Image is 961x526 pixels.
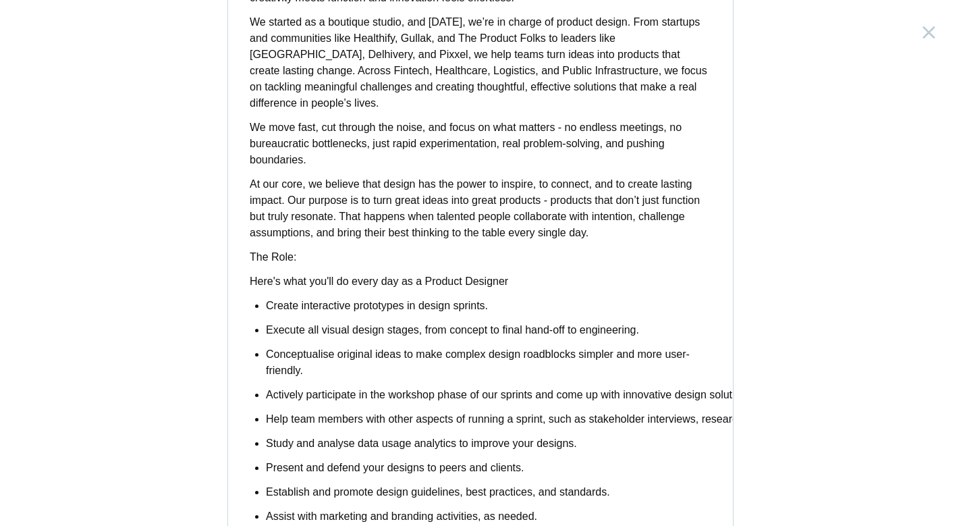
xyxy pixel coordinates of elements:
p: Help team members with other aspects of running a sprint, such as stakeholder interviews, researc... [266,411,711,427]
p: Create interactive prototypes in design sprints. [266,298,711,314]
p: At our core, we believe that design has the power to inspire, to connect, and to create lasting i... [250,176,711,241]
p: Conceptualise original ideas to make complex design roadblocks simpler and more user-friendly. [266,346,711,379]
p: Establish and promote design guidelines, best practices, and standards. [266,484,711,500]
p: Present and defend your designs to peers and clients. [266,460,711,476]
strong: The Role: [250,251,296,263]
p: Execute all visual design stages, from concept to final hand-off to engineering. [266,322,711,338]
p: Here's what you'll do every day as a Product Designer [250,273,711,290]
p: We move fast, cut through the noise, and focus on what matters - no endless meetings, no bureaucr... [250,120,711,168]
p: Assist with marketing and branding activities, as needed. [266,508,711,525]
p: Study and analyse data usage analytics to improve your designs. [266,436,711,452]
p: We started as a boutique studio, and [DATE], we’re in charge of product design. From startups and... [250,14,711,111]
p: Actively participate in the workshop phase of our sprints and come up with innovative design solu... [266,387,711,403]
